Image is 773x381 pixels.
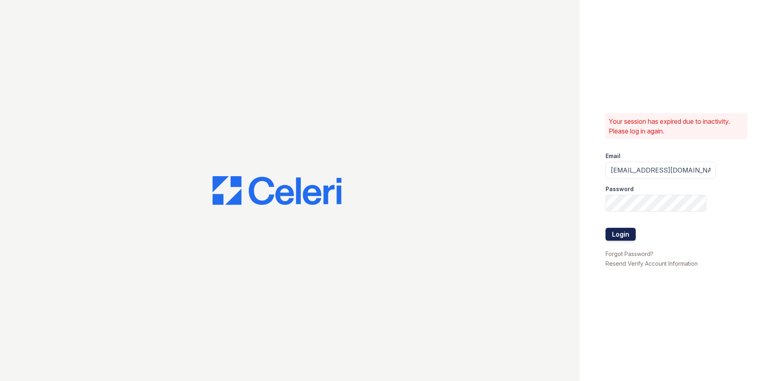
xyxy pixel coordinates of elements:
[606,185,634,193] label: Password
[606,260,698,267] a: Resend Verify Account Information
[609,117,744,136] p: Your session has expired due to inactivity. Please log in again.
[606,228,636,241] button: Login
[213,176,341,205] img: CE_Logo_Blue-a8612792a0a2168367f1c8372b55b34899dd931a85d93a1a3d3e32e68fde9ad4.png
[606,250,653,257] a: Forgot Password?
[606,152,620,160] label: Email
